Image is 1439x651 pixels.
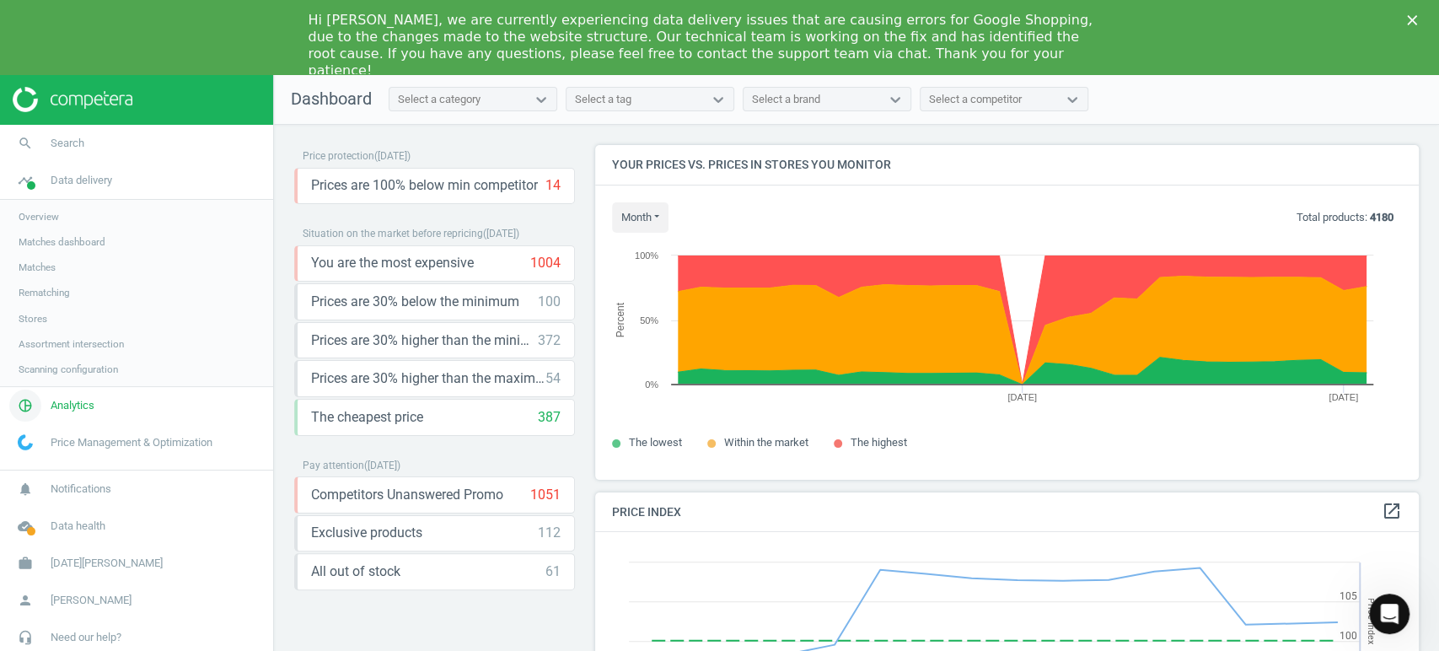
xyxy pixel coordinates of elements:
[19,210,59,223] span: Overview
[9,510,41,542] i: cloud_done
[311,293,519,311] span: Prices are 30% below the minimum
[1382,501,1402,521] i: open_in_new
[51,556,163,571] span: [DATE][PERSON_NAME]
[51,519,105,534] span: Data health
[545,369,561,388] div: 54
[9,584,41,616] i: person
[595,145,1419,185] h4: Your prices vs. prices in stores you monitor
[545,176,561,195] div: 14
[398,92,481,107] div: Select a category
[311,254,474,272] span: You are the most expensive
[724,436,808,449] span: Within the market
[929,92,1022,107] div: Select a competitor
[530,486,561,504] div: 1051
[530,254,561,272] div: 1004
[51,136,84,151] span: Search
[291,89,372,109] span: Dashboard
[1340,590,1357,602] text: 105
[1340,630,1357,642] text: 100
[19,337,124,351] span: Assortment intersection
[1007,392,1037,402] tspan: [DATE]
[19,312,47,325] span: Stores
[1370,211,1393,223] b: 4180
[595,492,1419,532] h4: Price Index
[752,92,820,107] div: Select a brand
[311,524,422,542] span: Exclusive products
[614,302,626,337] tspan: Percent
[51,482,111,497] span: Notifications
[303,228,483,239] span: Situation on the market before repricing
[311,562,400,581] span: All out of stock
[51,630,121,645] span: Need our help?
[19,261,56,274] span: Matches
[1297,210,1393,225] p: Total products:
[311,176,538,195] span: Prices are 100% below min competitor
[311,486,503,504] span: Competitors Unanswered Promo
[1382,501,1402,523] a: open_in_new
[538,524,561,542] div: 112
[575,92,631,107] div: Select a tag
[374,150,411,162] span: ( [DATE] )
[9,473,41,505] i: notifications
[9,547,41,579] i: work
[364,460,400,471] span: ( [DATE] )
[311,331,538,350] span: Prices are 30% higher than the minimum
[19,235,105,249] span: Matches dashboard
[538,331,561,350] div: 372
[545,562,561,581] div: 61
[51,593,132,608] span: [PERSON_NAME]
[538,293,561,311] div: 100
[635,250,658,261] text: 100%
[9,164,41,196] i: timeline
[19,363,118,376] span: Scanning configuration
[538,408,561,427] div: 387
[483,228,519,239] span: ( [DATE] )
[303,150,374,162] span: Price protection
[645,379,658,390] text: 0%
[1366,598,1377,644] tspan: Price Index
[1329,392,1358,402] tspan: [DATE]
[309,12,1104,79] div: Hi [PERSON_NAME], we are currently experiencing data delivery issues that are causing errors for ...
[51,398,94,413] span: Analytics
[1369,594,1409,634] iframe: Intercom live chat
[9,390,41,422] i: pie_chart_outlined
[13,87,132,112] img: ajHJNr6hYgQAAAAASUVORK5CYII=
[19,286,70,299] span: Rematching
[640,315,658,325] text: 50%
[612,202,668,233] button: month
[1407,15,1424,25] div: Close
[311,408,423,427] span: The cheapest price
[303,460,364,471] span: Pay attention
[9,127,41,159] i: search
[851,436,907,449] span: The highest
[18,434,33,450] img: wGWNvw8QSZomAAAAABJRU5ErkJggg==
[629,436,682,449] span: The lowest
[51,173,112,188] span: Data delivery
[311,369,545,388] span: Prices are 30% higher than the maximal
[51,435,212,450] span: Price Management & Optimization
